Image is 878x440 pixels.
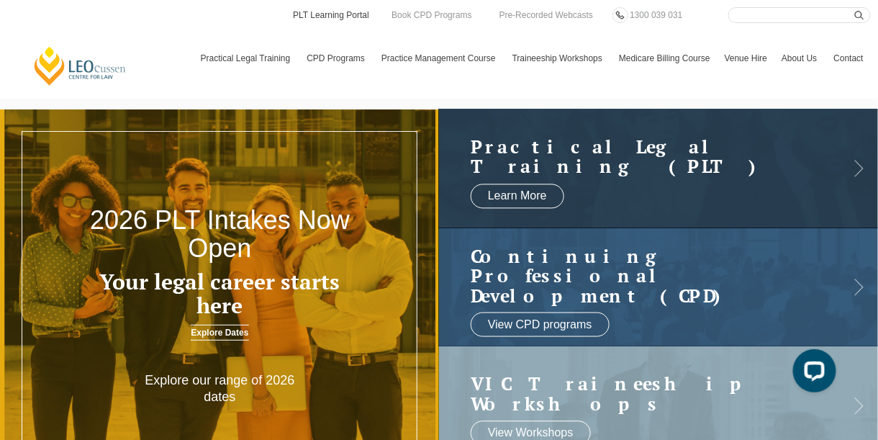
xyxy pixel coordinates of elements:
[626,7,686,23] a: 1300 039 031
[630,10,682,20] span: 1300 039 031
[291,7,371,23] a: PLT Learning Portal
[471,137,818,176] a: Practical LegalTraining (PLT)
[471,246,818,305] a: Continuing ProfessionalDevelopment (CPD)
[505,37,612,79] a: Traineeship Workshops
[471,246,818,305] h2: Continuing Professional Development (CPD)
[827,37,871,79] a: Contact
[612,37,718,79] a: Medicare Billing Course
[496,7,597,23] a: Pre-Recorded Webcasts
[471,137,818,176] h2: Practical Legal Training (PLT)
[782,344,842,404] iframe: LiveChat chat widget
[88,270,352,318] h3: Your legal career starts here
[471,313,610,337] a: View CPD programs
[194,37,300,79] a: Practical Legal Training
[718,37,774,79] a: Venue Hire
[774,37,826,79] a: About Us
[32,45,128,86] a: [PERSON_NAME] Centre for Law
[471,374,818,414] a: VIC Traineeship Workshops
[88,206,352,263] h2: 2026 PLT Intakes Now Open
[374,37,505,79] a: Practice Management Course
[471,184,564,208] a: Learn More
[191,325,248,341] a: Explore Dates
[299,37,374,79] a: CPD Programs
[132,372,307,406] p: Explore our range of 2026 dates
[388,7,475,23] a: Book CPD Programs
